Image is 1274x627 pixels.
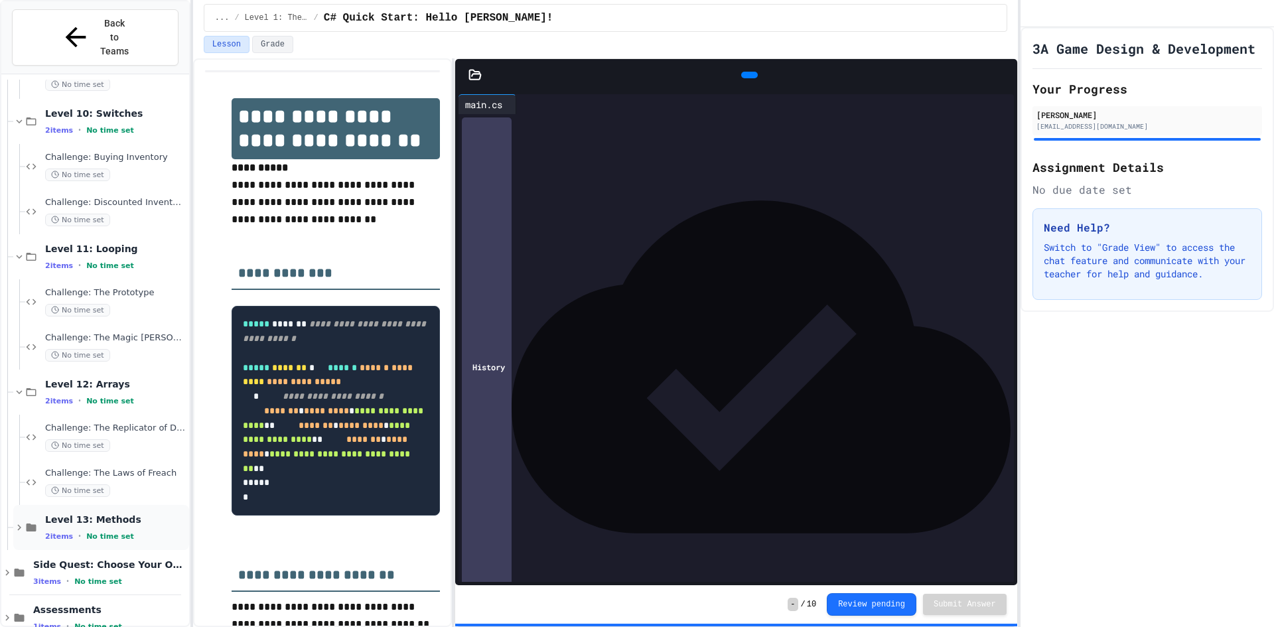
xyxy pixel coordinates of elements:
[827,593,916,616] button: Review pending
[45,169,110,181] span: No time set
[45,197,186,208] span: Challenge: Discounted Inventory
[45,484,110,497] span: No time set
[45,261,73,270] span: 2 items
[78,531,81,541] span: •
[74,577,122,586] span: No time set
[1032,182,1262,198] div: No due date set
[459,94,516,114] div: main.cs
[45,332,186,344] span: Challenge: The Magic [PERSON_NAME]
[215,13,230,23] span: ...
[1032,80,1262,98] h2: Your Progress
[45,397,73,405] span: 2 items
[78,260,81,271] span: •
[1032,158,1262,176] h2: Assignment Details
[1032,39,1255,58] h1: 3A Game Design & Development
[1044,220,1251,236] h3: Need Help?
[33,559,186,571] span: Side Quest: Choose Your Own Adventure
[314,13,318,23] span: /
[1036,109,1258,121] div: [PERSON_NAME]
[45,126,73,135] span: 2 items
[45,439,110,452] span: No time set
[1044,241,1251,281] p: Switch to "Grade View" to access the chat feature and communicate with your teacher for help and ...
[45,532,73,541] span: 2 items
[45,349,110,362] span: No time set
[45,514,186,525] span: Level 13: Methods
[1036,121,1258,131] div: [EMAIL_ADDRESS][DOMAIN_NAME]
[45,378,186,390] span: Level 12: Arrays
[923,594,1007,615] button: Submit Answer
[45,78,110,91] span: No time set
[934,599,996,610] span: Submit Answer
[45,214,110,226] span: No time set
[245,13,309,23] span: Level 1: The C# Language
[45,287,186,299] span: Challenge: The Prototype
[45,243,186,255] span: Level 11: Looping
[86,126,134,135] span: No time set
[86,397,134,405] span: No time set
[459,98,509,111] div: main.cs
[45,423,186,434] span: Challenge: The Replicator of D'To
[807,599,816,610] span: 10
[45,468,186,479] span: Challenge: The Laws of Freach
[45,304,110,316] span: No time set
[204,36,249,53] button: Lesson
[78,395,81,406] span: •
[788,598,798,611] span: -
[86,261,134,270] span: No time set
[66,576,69,587] span: •
[33,604,186,616] span: Assessments
[462,117,512,616] div: History
[12,9,178,66] button: Back to Teams
[252,36,293,53] button: Grade
[234,13,239,23] span: /
[99,17,130,58] span: Back to Teams
[324,10,553,26] span: C# Quick Start: Hello JuiceMind!
[45,152,186,163] span: Challenge: Buying Inventory
[45,107,186,119] span: Level 10: Switches
[86,532,134,541] span: No time set
[33,577,61,586] span: 3 items
[801,599,806,610] span: /
[78,125,81,135] span: •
